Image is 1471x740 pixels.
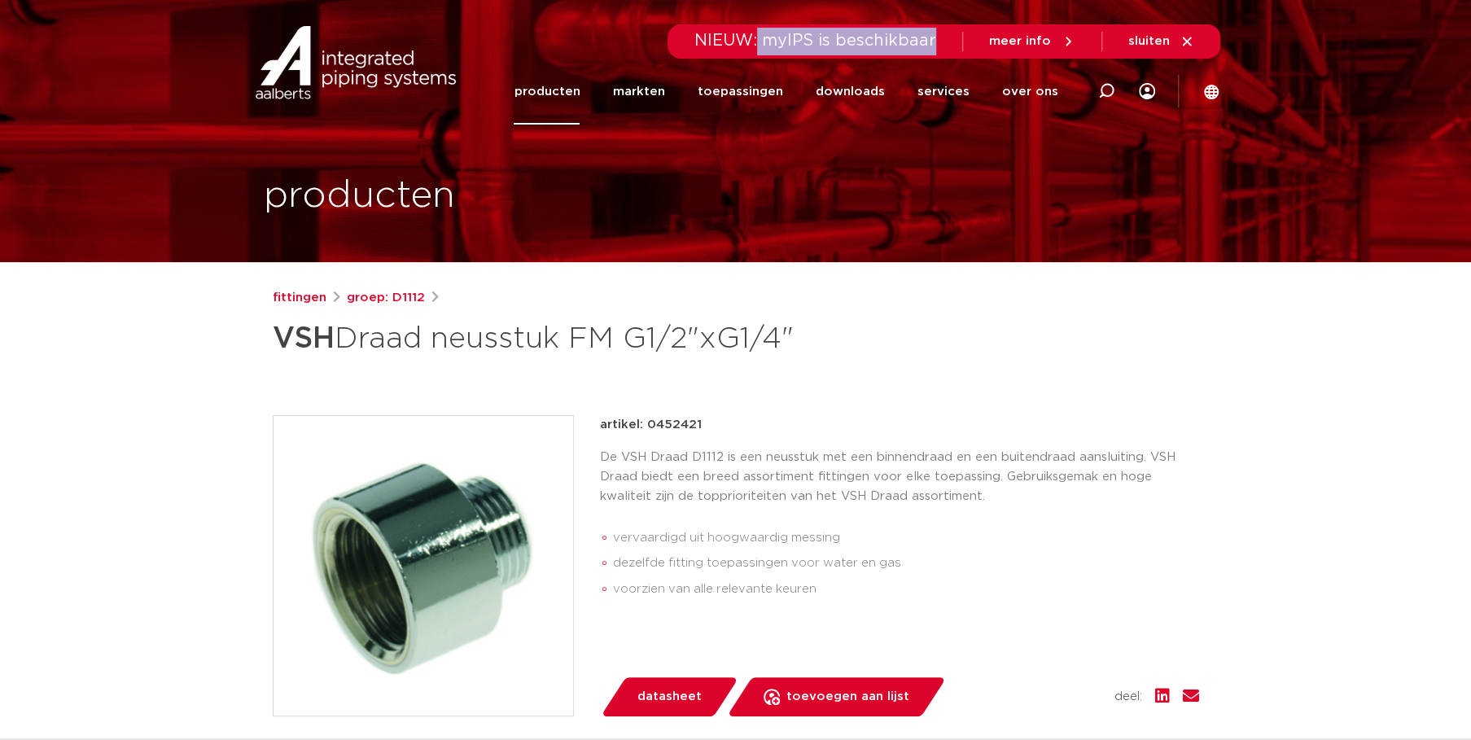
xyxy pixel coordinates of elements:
span: meer info [989,35,1051,47]
li: vervaardigd uit hoogwaardig messing [613,525,1199,551]
img: Product Image for VSH Draad neusstuk FM G1/2"xG1/4" [274,416,573,716]
span: toevoegen aan lijst [786,684,909,710]
a: groep: D1112 [347,288,425,308]
a: over ons [1001,59,1057,125]
a: downloads [815,59,884,125]
span: sluiten [1128,35,1170,47]
a: markten [612,59,664,125]
strong: VSH [273,324,335,353]
a: producten [514,59,580,125]
div: my IPS [1139,59,1155,125]
li: dezelfde fitting toepassingen voor water en gas [613,550,1199,576]
a: sluiten [1128,34,1194,49]
a: meer info [989,34,1075,49]
span: datasheet [637,684,702,710]
span: deel: [1114,687,1142,707]
span: NIEUW: myIPS is beschikbaar [694,33,936,49]
a: toepassingen [697,59,782,125]
a: services [917,59,969,125]
a: datasheet [600,677,738,716]
p: artikel: 0452421 [600,415,702,435]
nav: Menu [514,59,1057,125]
h1: Draad neusstuk FM G1/2"xG1/4" [273,314,884,363]
a: fittingen [273,288,326,308]
p: De VSH Draad D1112 is een neusstuk met een binnendraad en een buitendraad aansluiting. VSH Draad ... [600,448,1199,506]
h1: producten [264,170,455,222]
li: voorzien van alle relevante keuren [613,576,1199,602]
